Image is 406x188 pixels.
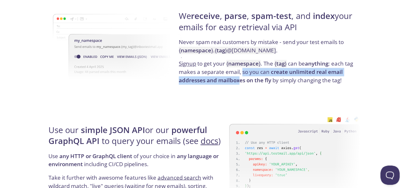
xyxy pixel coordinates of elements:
strong: anything [305,60,328,67]
p: to get your . The can be : each tag makes a separate email, so you can by simply changing the tag! [179,59,358,84]
strong: simple JSON API [81,124,145,135]
h4: We , , , and your emails for easy retrieval via API [179,11,358,38]
strong: namespace [228,60,259,67]
strong: index [313,10,335,22]
strong: any HTTP or GraphQL client [59,152,132,159]
strong: parse [224,10,247,22]
strong: tag [217,47,225,54]
p: Never spam real customers by mistake - send your test emails to . [179,38,358,59]
strong: powerful GraphQL API [48,124,207,146]
strong: spam-test [251,10,291,22]
a: docs [201,135,218,146]
strong: namespace [181,47,211,54]
strong: any language or environment [48,152,219,168]
h4: Use our or our to query your emails (see ) [48,124,227,152]
code: { } [274,60,287,67]
p: Use of your choice in including CI/CD pipelines. [48,152,227,173]
strong: tag [276,60,285,67]
a: Signup [179,60,196,67]
strong: create unlimited real email addresses and mailboxes on the fly [179,68,343,84]
strong: receive [191,10,220,22]
a: advanced search [158,174,201,181]
iframe: Help Scout Beacon - Open [380,166,400,185]
code: { } [226,60,261,67]
code: { } . { } @[DOMAIN_NAME] [179,47,276,54]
